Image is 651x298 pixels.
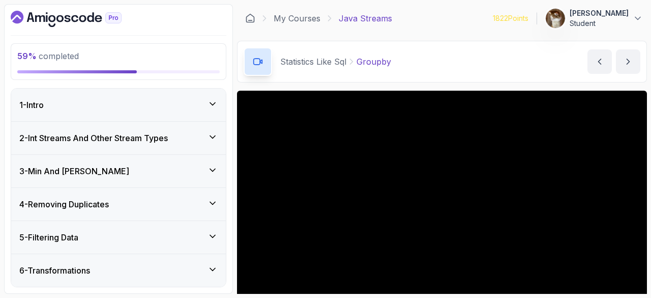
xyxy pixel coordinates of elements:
[339,12,392,24] p: Java Streams
[19,99,44,111] h3: 1 - Intro
[11,89,226,121] button: 1-Intro
[570,18,629,29] p: Student
[19,165,129,177] h3: 3 - Min And [PERSON_NAME]
[11,254,226,287] button: 6-Transformations
[274,12,320,24] a: My Courses
[11,188,226,221] button: 4-Removing Duplicates
[19,198,109,210] h3: 4 - Removing Duplicates
[17,51,37,61] span: 59 %
[11,155,226,187] button: 3-Min And [PERSON_NAME]
[546,9,565,28] img: user profile image
[570,8,629,18] p: [PERSON_NAME]
[280,56,346,68] p: Statistics Like Sql
[245,13,255,23] a: Dashboard
[458,74,641,252] iframe: chat widget
[17,51,79,61] span: completed
[19,264,90,277] h3: 6 - Transformations
[19,132,168,144] h3: 2 - Int Streams And Other Stream Types
[587,49,612,74] button: previous content
[493,13,528,23] p: 1822 Points
[11,221,226,254] button: 5-Filtering Data
[11,11,145,27] a: Dashboard
[11,122,226,154] button: 2-Int Streams And Other Stream Types
[19,231,78,243] h3: 5 - Filtering Data
[616,49,640,74] button: next content
[608,257,641,288] iframe: chat widget
[357,56,391,68] p: Groupby
[545,8,643,29] button: user profile image[PERSON_NAME]Student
